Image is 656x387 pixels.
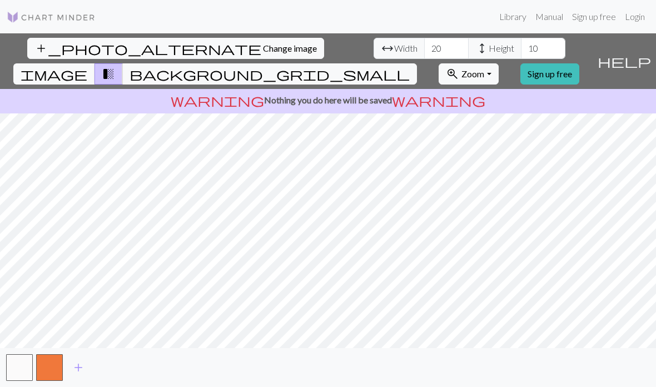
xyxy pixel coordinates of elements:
span: warning [171,92,264,108]
span: Height [489,42,514,55]
a: Manual [531,6,568,28]
span: image [21,66,87,82]
span: zoom_in [446,66,459,82]
span: add [72,360,85,375]
a: Library [495,6,531,28]
span: Zoom [461,68,484,79]
button: Add color [64,357,92,378]
span: help [598,53,651,69]
p: Nothing you do here will be saved [4,93,652,107]
span: background_grid_small [130,66,410,82]
img: Logo [7,11,96,24]
button: Change image [27,38,324,59]
span: Width [394,42,418,55]
span: Change image [263,43,317,53]
a: Login [620,6,649,28]
span: warning [392,92,485,108]
button: Help [593,33,656,89]
button: Zoom [439,63,498,85]
a: Sign up free [520,63,579,85]
a: Sign up free [568,6,620,28]
span: arrow_range [381,41,394,56]
span: height [475,41,489,56]
span: add_photo_alternate [34,41,261,56]
span: transition_fade [102,66,115,82]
